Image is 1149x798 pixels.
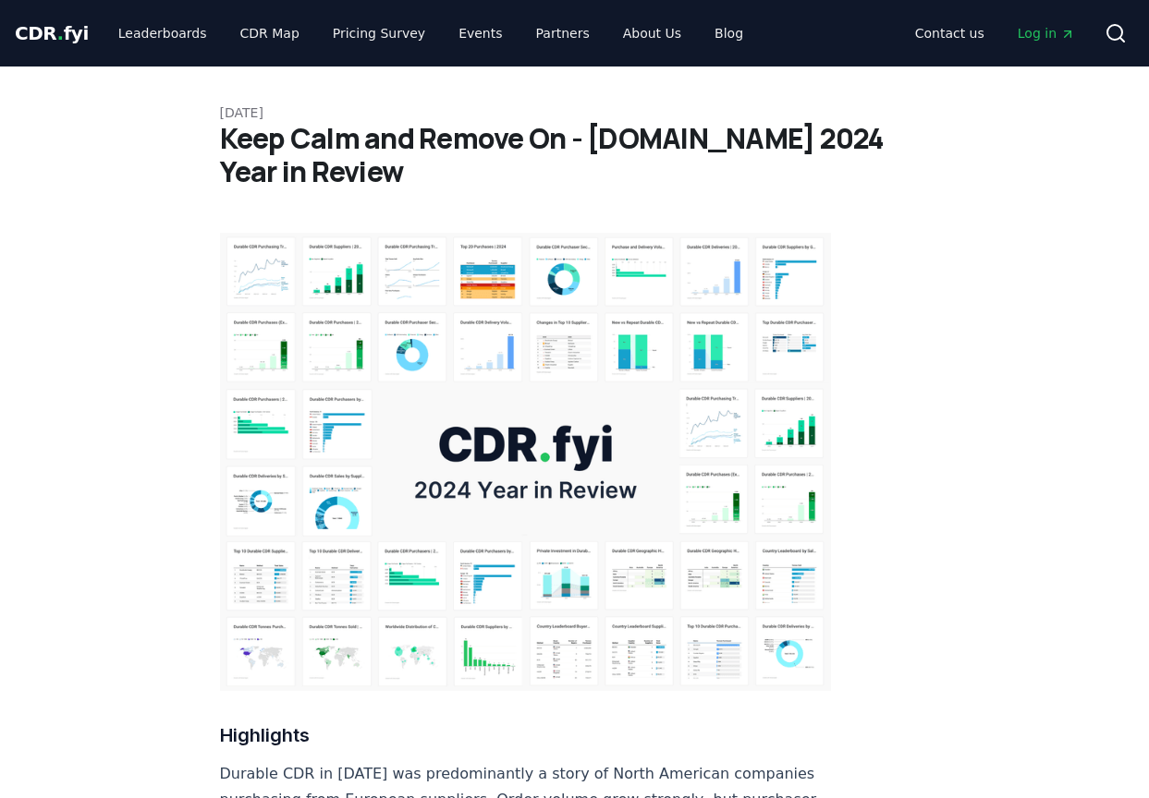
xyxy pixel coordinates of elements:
a: Leaderboards [104,17,222,50]
span: . [57,22,64,44]
p: [DATE] [220,103,930,122]
nav: Main [900,17,1090,50]
span: Log in [1018,24,1075,42]
h1: Keep Calm and Remove On - [DOMAIN_NAME] 2024 Year in Review [220,122,930,188]
h3: Highlights [220,720,832,750]
a: CDR Map [226,17,314,50]
a: About Us [608,17,696,50]
nav: Main [104,17,758,50]
a: CDR.fyi [15,20,89,46]
a: Blog [700,17,758,50]
a: Log in [1003,17,1090,50]
a: Partners [521,17,605,50]
img: blog post image [220,233,832,691]
a: Contact us [900,17,999,50]
span: CDR fyi [15,22,89,44]
a: Events [444,17,517,50]
a: Pricing Survey [318,17,440,50]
